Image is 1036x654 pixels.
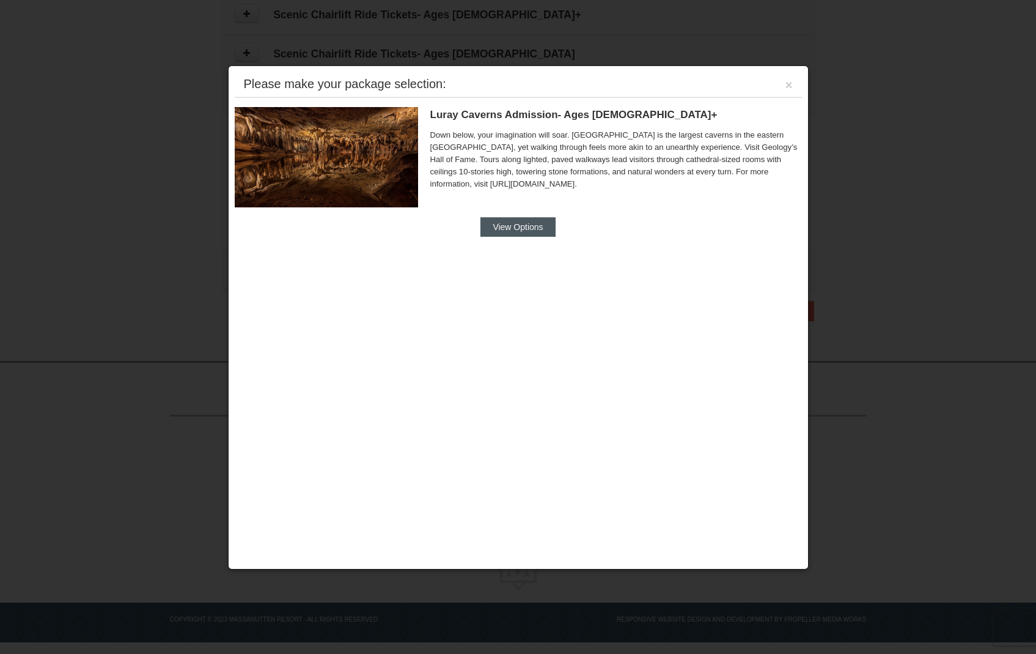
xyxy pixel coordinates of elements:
[430,109,802,121] h5: Luray Caverns Admission- Ages [DEMOGRAPHIC_DATA]+
[244,78,446,90] div: Please make your package selection:
[785,79,793,91] button: ×
[480,217,555,237] button: View Options
[430,129,802,190] span: Down below, your imagination will soar. [GEOGRAPHIC_DATA] is the largest caverns in the eastern [...
[235,107,418,207] img: 6619879-48-e684863c.jpg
